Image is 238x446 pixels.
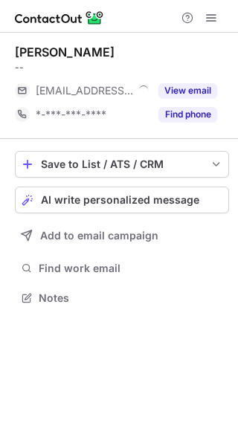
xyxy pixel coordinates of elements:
[15,9,104,27] img: ContactOut v5.3.10
[41,158,203,170] div: Save to List / ATS / CRM
[36,84,133,97] span: [EMAIL_ADDRESS][DOMAIN_NAME]
[15,45,115,59] div: [PERSON_NAME]
[15,258,229,279] button: Find work email
[40,230,158,242] span: Add to email campaign
[15,151,229,178] button: save-profile-one-click
[39,291,223,305] span: Notes
[15,288,229,308] button: Notes
[158,107,217,122] button: Reveal Button
[15,61,229,74] div: --
[39,262,223,275] span: Find work email
[41,194,199,206] span: AI write personalized message
[15,187,229,213] button: AI write personalized message
[158,83,217,98] button: Reveal Button
[15,222,229,249] button: Add to email campaign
